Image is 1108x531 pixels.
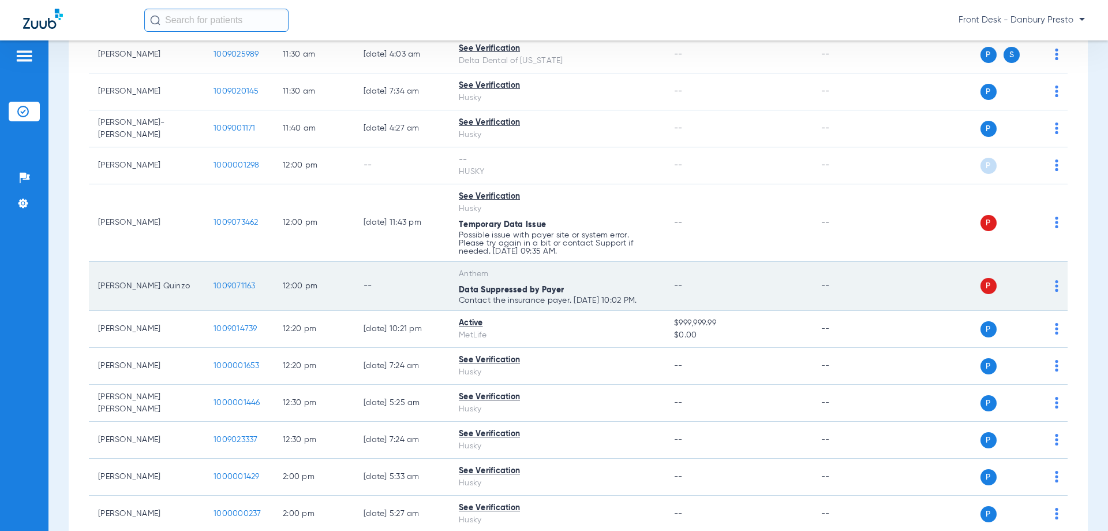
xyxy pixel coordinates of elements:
[274,184,354,262] td: 12:00 PM
[459,203,656,215] div: Husky
[812,311,890,348] td: --
[274,385,354,422] td: 12:30 PM
[274,36,354,73] td: 11:30 AM
[89,459,204,496] td: [PERSON_NAME]
[674,329,802,341] span: $0.00
[459,440,656,452] div: Husky
[274,459,354,496] td: 2:00 PM
[89,184,204,262] td: [PERSON_NAME]
[674,87,683,95] span: --
[23,9,63,29] img: Zuub Logo
[1055,397,1058,409] img: group-dot-blue.svg
[274,348,354,385] td: 12:20 PM
[980,47,997,63] span: P
[89,73,204,110] td: [PERSON_NAME]
[1004,47,1020,63] span: S
[89,311,204,348] td: [PERSON_NAME]
[274,110,354,147] td: 11:40 AM
[1055,122,1058,134] img: group-dot-blue.svg
[459,296,656,305] p: Contact the insurance payer. [DATE] 10:02 PM.
[459,403,656,415] div: Husky
[89,262,204,311] td: [PERSON_NAME] Quinzo
[89,36,204,73] td: [PERSON_NAME]
[459,191,656,203] div: See Verification
[812,262,890,311] td: --
[459,154,656,166] div: --
[1055,280,1058,292] img: group-dot-blue.svg
[459,428,656,440] div: See Verification
[980,278,997,294] span: P
[274,422,354,459] td: 12:30 PM
[980,84,997,100] span: P
[274,147,354,184] td: 12:00 PM
[674,218,683,226] span: --
[812,422,890,459] td: --
[459,354,656,366] div: See Verification
[1055,49,1058,60] img: group-dot-blue.svg
[674,510,683,518] span: --
[1055,86,1058,97] img: group-dot-blue.svg
[674,282,683,290] span: --
[812,348,890,385] td: --
[1050,476,1108,531] iframe: Chat Widget
[459,514,656,526] div: Husky
[214,362,260,370] span: 1000001653
[459,166,656,178] div: HUSKY
[674,161,683,169] span: --
[459,502,656,514] div: See Verification
[459,55,656,67] div: Delta Dental of [US_STATE]
[354,73,450,110] td: [DATE] 7:34 AM
[459,268,656,280] div: Anthem
[980,215,997,231] span: P
[980,358,997,374] span: P
[959,14,1085,26] span: Front Desk - Danbury Presto
[354,184,450,262] td: [DATE] 11:43 PM
[459,129,656,141] div: Husky
[674,50,683,58] span: --
[214,436,258,444] span: 1009023337
[1055,434,1058,445] img: group-dot-blue.svg
[980,469,997,485] span: P
[812,459,890,496] td: --
[459,391,656,403] div: See Verification
[89,422,204,459] td: [PERSON_NAME]
[980,321,997,337] span: P
[980,121,997,137] span: P
[459,366,656,378] div: Husky
[89,385,204,422] td: [PERSON_NAME] [PERSON_NAME]
[354,311,450,348] td: [DATE] 10:21 PM
[214,50,259,58] span: 1009025989
[1055,217,1058,228] img: group-dot-blue.svg
[812,110,890,147] td: --
[459,465,656,477] div: See Verification
[459,317,656,329] div: Active
[459,43,656,55] div: See Verification
[354,110,450,147] td: [DATE] 4:27 AM
[1055,471,1058,482] img: group-dot-blue.svg
[674,317,802,329] span: $999,999.99
[274,262,354,311] td: 12:00 PM
[459,80,656,92] div: See Verification
[354,422,450,459] td: [DATE] 7:24 AM
[1055,323,1058,335] img: group-dot-blue.svg
[1055,360,1058,372] img: group-dot-blue.svg
[15,49,33,63] img: hamburger-icon
[214,161,260,169] span: 1000001298
[354,459,450,496] td: [DATE] 5:33 AM
[980,158,997,174] span: P
[89,147,204,184] td: [PERSON_NAME]
[214,399,260,407] span: 1000001446
[674,399,683,407] span: --
[980,395,997,411] span: P
[144,9,289,32] input: Search for patients
[674,473,683,481] span: --
[89,110,204,147] td: [PERSON_NAME]-[PERSON_NAME]
[214,510,261,518] span: 1000000237
[980,506,997,522] span: P
[274,311,354,348] td: 12:20 PM
[150,15,160,25] img: Search Icon
[354,262,450,311] td: --
[354,36,450,73] td: [DATE] 4:03 AM
[89,348,204,385] td: [PERSON_NAME]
